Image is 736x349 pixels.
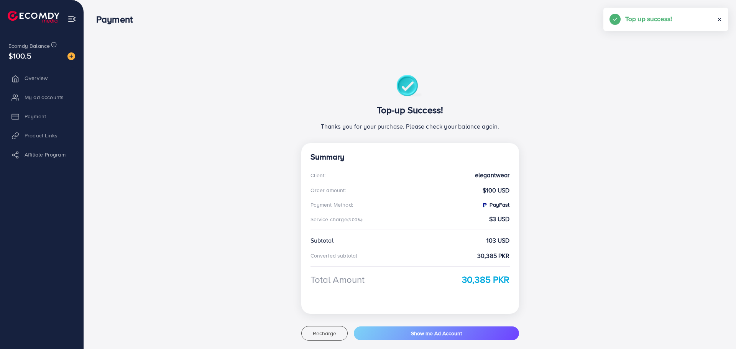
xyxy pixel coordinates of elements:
[310,252,358,259] div: Converted subtotal
[310,273,365,286] div: Total Amount
[477,251,510,260] strong: 30,385 PKR
[310,215,366,223] div: Service charge
[481,201,509,209] strong: PayFast
[8,50,31,61] span: $100.5
[310,201,353,209] div: Payment Method:
[475,171,510,179] strong: elegantwear
[489,215,510,223] strong: $3 USD
[483,186,509,195] strong: $100 USD
[354,326,519,340] button: Show me Ad Account
[481,202,488,208] img: PayFast
[310,152,510,162] h4: Summary
[462,273,510,286] strong: 30,385 PKR
[310,104,510,116] h3: Top-up Success!
[396,75,424,98] img: success
[310,122,510,131] p: Thanks you for your purchase. Please check your balance again.
[67,52,75,60] img: image
[310,186,346,194] div: Order amount:
[347,217,363,223] small: (3.00%):
[8,11,59,23] img: logo
[67,15,76,23] img: menu
[625,14,672,24] h5: Top up success!
[411,329,462,337] span: Show me Ad Account
[310,171,326,179] div: Client:
[486,236,509,245] strong: 103 USD
[96,14,139,25] h3: Payment
[313,329,336,337] span: Recharge
[301,326,348,341] button: Recharge
[8,42,50,50] span: Ecomdy Balance
[310,236,333,245] div: Subtotal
